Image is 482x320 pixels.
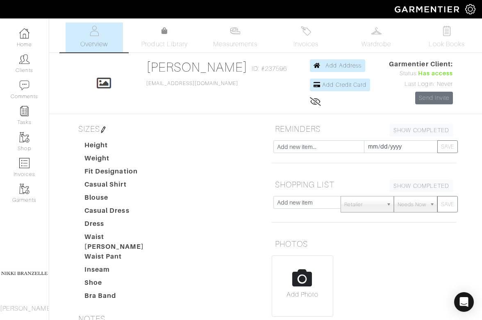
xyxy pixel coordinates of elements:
[19,54,30,64] img: clients-icon-6bae9207a08558b7cb47a8932f037763ab4055f8c8b6bfacd5dc20c3e0201464.png
[310,79,370,91] a: Add Credit Card
[389,69,453,78] div: Status:
[272,176,456,193] h5: SHOPPING LIST
[75,121,259,137] h5: SIZES
[19,132,30,142] img: garments-icon-b7da505a4dc4fd61783c78ac3ca0ef83fa9d6f193b1c9dc38574b1d14d53ca28.png
[66,23,123,52] a: Overview
[19,80,30,90] img: comment-icon-a0a6a9ef722e966f86d9cbdc48e553b5cf19dbc54f86b18d962a5391bc8f6eb6.png
[252,64,287,74] span: ID: #237596
[310,59,365,72] a: Add Address
[442,26,452,36] img: todo-9ac3debb85659649dc8f770b8b6100bb5dab4b48dedcbae339e5042a72dfd3cc.svg
[207,23,264,52] a: Measurements
[301,26,311,36] img: orders-27d20c2124de7fd6de4e0e44c1d41de31381a507db9b33961299e4e07d508b8c.svg
[78,278,156,291] dt: Shoe
[273,140,364,153] input: Add new item...
[277,23,334,52] a: Invoices
[344,196,383,213] span: Retailer
[465,4,475,14] img: gear-icon-white-bd11855cb880d31180b6d7d6211b90ccbf57a29d726f0c71d8c61bd08dd39cc2.png
[19,28,30,38] img: dashboard-icon-dbcd8f5a0b271acd01030246c82b418ddd0df26cd7fceb0bd07c9910d44c42f6.png
[389,80,453,89] div: Last Login: Never
[437,140,458,153] button: SAVE
[454,292,474,312] div: Open Intercom Messenger
[78,193,156,206] dt: Blouse
[136,26,193,49] a: Product Library
[78,232,156,252] dt: Waist [PERSON_NAME]
[415,92,453,104] a: Send Invite
[78,219,156,232] dt: Dress
[78,265,156,278] dt: Inseam
[78,206,156,219] dt: Casual Dress
[19,106,30,116] img: reminder-icon-8004d30b9f0a5d33ae49ab947aed9ed385cf756f9e5892f1edd6e32f2345188e.png
[78,140,156,153] dt: Height
[78,153,156,167] dt: Weight
[19,184,30,194] img: garments-icon-b7da505a4dc4fd61783c78ac3ca0ef83fa9d6f193b1c9dc38574b1d14d53ca28.png
[322,81,366,88] span: Add Credit Card
[389,59,453,69] span: Garmentier Client:
[293,39,318,49] span: Invoices
[348,23,405,52] a: Wardrobe
[80,39,108,49] span: Overview
[146,60,248,74] a: [PERSON_NAME]
[437,196,458,212] button: SAVE
[141,39,188,49] span: Product Library
[398,196,426,213] span: Needs Now
[272,121,456,137] h5: REMINDERS
[146,81,238,86] a: [EMAIL_ADDRESS][DOMAIN_NAME]
[429,39,465,49] span: Look Books
[391,2,465,16] img: garmentier-logo-header-white-b43fb05a5012e4ada735d5af1a66efaba907eab6374d6393d1fbf88cb4ef424d.png
[361,39,391,49] span: Wardrobe
[78,252,156,265] dt: Waist Pant
[325,62,361,69] span: Add Address
[418,69,453,78] span: Has access
[390,124,453,137] a: SHOW COMPLETED
[230,26,240,36] img: measurements-466bbee1fd09ba9460f595b01e5d73f9e2bff037440d3c8f018324cb6cdf7a4a.svg
[390,180,453,192] a: SHOW COMPLETED
[371,26,382,36] img: wardrobe-487a4870c1b7c33e795ec22d11cfc2ed9d08956e64fb3008fe2437562e282088.svg
[272,236,456,252] h5: PHOTOS
[418,23,475,52] a: Look Books
[100,126,107,133] img: pen-cf24a1663064a2ec1b9c1bd2387e9de7a2fa800b781884d57f21acf72779bad2.png
[213,39,258,49] span: Measurements
[273,196,341,209] input: Add new item
[19,158,30,168] img: orders-icon-0abe47150d42831381b5fb84f609e132dff9fe21cb692f30cb5eec754e2cba89.png
[78,167,156,180] dt: Fit Designation
[78,180,156,193] dt: Casual Shirt
[78,291,156,304] dt: Bra Band
[89,26,99,36] img: basicinfo-40fd8af6dae0f16599ec9e87c0ef1c0a1fdea2edbe929e3d69a839185d80c458.svg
